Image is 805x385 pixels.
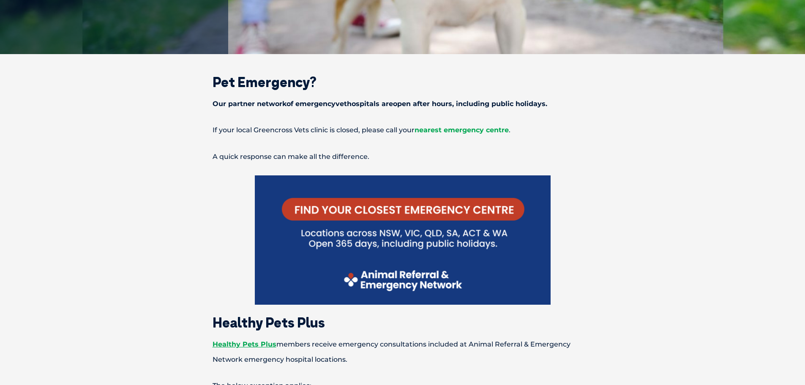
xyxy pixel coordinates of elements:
a: Healthy Pets Plus [213,340,276,348]
span: . [509,126,510,134]
h2: Healthy Pets Plus [183,316,622,329]
p: members receive emergency consultations included at Animal Referral & Emergency Network emergency... [183,337,622,367]
span: hospitals [347,100,379,108]
span: are [382,100,393,108]
span: of emergency [287,100,336,108]
span: A quick response can make all the difference. [213,153,369,161]
span: If your local Greencross Vets clinic is closed, please call your [213,126,415,134]
h2: Pet Emergency? [183,75,622,89]
span: vet [336,100,347,108]
a: nearest emergency centre [415,126,509,134]
img: Find your local emergency centre [255,175,551,304]
span: open after hours, including public holidays. [393,100,547,108]
span: Our partner network [213,100,287,108]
